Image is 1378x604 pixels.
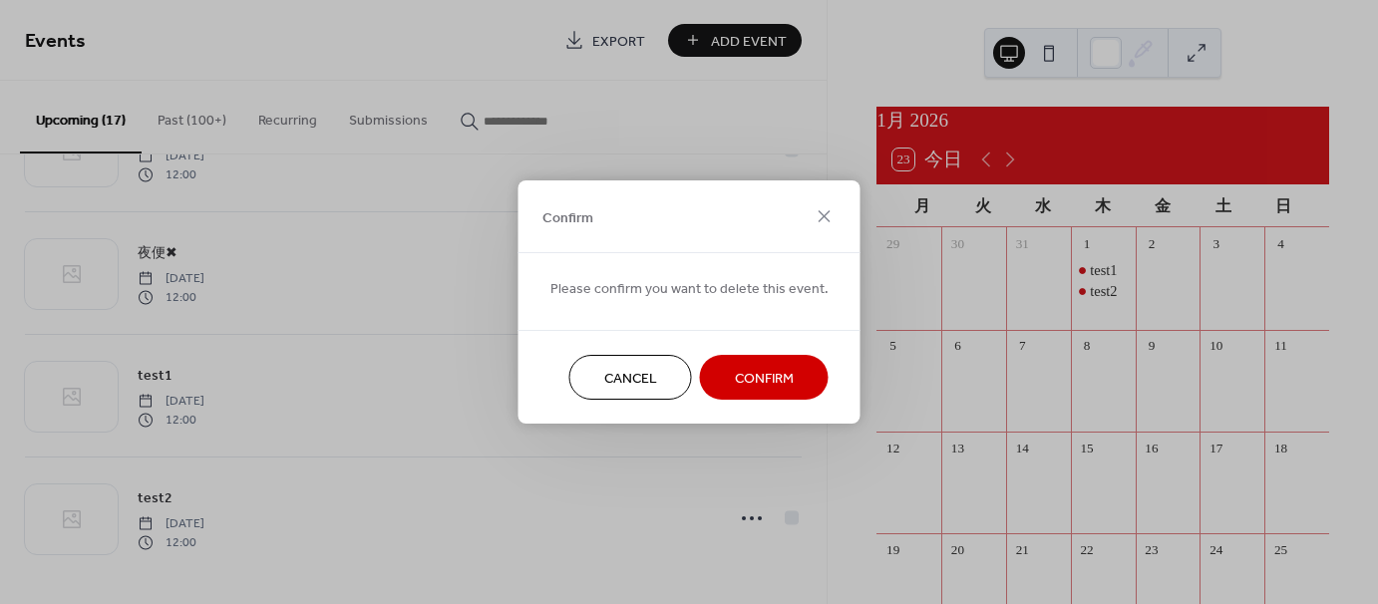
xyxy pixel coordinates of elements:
[542,207,593,228] span: Confirm
[569,355,692,400] button: Cancel
[735,369,794,390] span: Confirm
[550,279,829,300] span: Please confirm you want to delete this event.
[700,355,829,400] button: Confirm
[604,369,657,390] span: Cancel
